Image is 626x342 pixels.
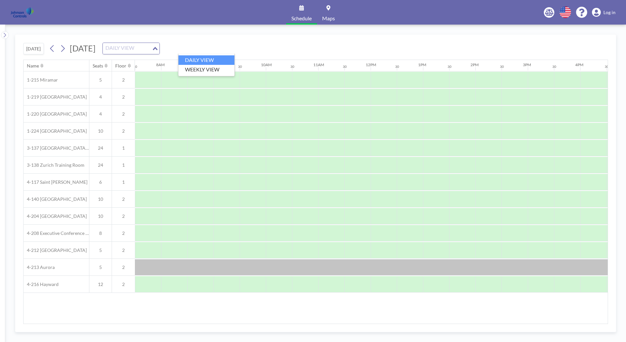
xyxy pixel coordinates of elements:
span: 10 [89,128,112,134]
span: 3-137 [GEOGRAPHIC_DATA] Training Room [24,145,89,151]
span: 2 [112,213,135,219]
span: 2 [112,281,135,287]
span: 5 [89,77,112,83]
div: 30 [290,65,294,69]
span: 12 [89,281,112,287]
span: 3-138 Zurich Training Room [24,162,84,168]
span: 2 [112,230,135,236]
span: 4-216 Hayward [24,281,59,287]
div: 30 [605,65,609,69]
div: 30 [238,65,242,69]
span: 5 [89,264,112,270]
span: Schedule [291,16,312,21]
span: 4-208 Executive Conference Room [24,230,89,236]
span: 4-140 [GEOGRAPHIC_DATA] [24,196,87,202]
div: 30 [448,65,451,69]
div: 10AM [261,62,272,67]
div: 30 [500,65,504,69]
input: Search for option [103,44,151,53]
span: Log in [603,9,616,15]
span: 5 [89,247,112,253]
div: Seats [93,63,103,69]
span: 4 [89,111,112,117]
div: Search for option [103,43,159,54]
div: Name [27,63,39,69]
div: 11AM [313,62,324,67]
span: 1-220 [GEOGRAPHIC_DATA] [24,111,87,117]
div: 1PM [418,62,426,67]
span: 24 [89,145,112,151]
div: 3PM [523,62,531,67]
div: 12PM [366,62,376,67]
span: 1-219 [GEOGRAPHIC_DATA] [24,94,87,100]
span: 10 [89,213,112,219]
span: 2 [112,247,135,253]
span: 24 [89,162,112,168]
span: 4 [89,94,112,100]
li: WEEKLY VIEW [178,65,234,74]
div: 30 [552,65,556,69]
div: 2PM [470,62,479,67]
span: 10 [89,196,112,202]
div: 30 [395,65,399,69]
span: 4-212 [GEOGRAPHIC_DATA] [24,247,87,253]
div: 4PM [575,62,583,67]
div: Floor [115,63,126,69]
span: 1-215 Miramar [24,77,58,83]
span: 2 [112,128,135,134]
span: 4-204 [GEOGRAPHIC_DATA] [24,213,87,219]
span: 2 [112,196,135,202]
div: 8AM [156,62,165,67]
span: 1 [112,179,135,185]
span: 2 [112,94,135,100]
li: DAILY VIEW [178,55,234,65]
span: 8 [89,230,112,236]
span: 4-117 Saint [PERSON_NAME] [24,179,87,185]
span: Maps [322,16,335,21]
span: 2 [112,264,135,270]
a: Log in [592,8,616,17]
button: [DATE] [23,43,44,54]
span: [DATE] [70,43,96,53]
span: 6 [89,179,112,185]
span: 1 [112,162,135,168]
div: 30 [133,65,137,69]
span: 1-224 [GEOGRAPHIC_DATA] [24,128,87,134]
span: 4-213 Aurora [24,264,55,270]
img: organization-logo [10,6,34,19]
div: 30 [343,65,347,69]
span: 1 [112,145,135,151]
span: 2 [112,77,135,83]
span: 2 [112,111,135,117]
